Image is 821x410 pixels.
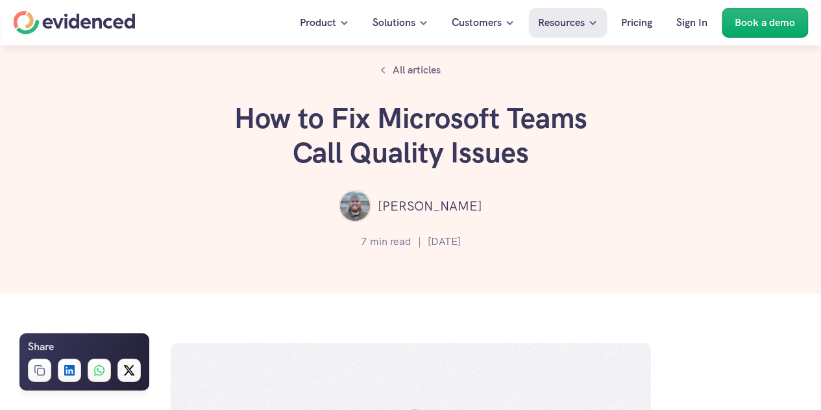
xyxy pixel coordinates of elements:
h1: How to Fix Microsoft Teams Call Quality Issues [216,101,606,170]
p: Pricing [621,14,652,31]
p: Book a demo [735,14,795,31]
p: [PERSON_NAME] [378,196,482,216]
a: All articles [373,58,448,82]
p: Customers [452,14,502,31]
a: Book a demo [722,8,808,38]
p: Solutions [373,14,415,31]
img: "" [339,190,371,222]
h6: Share [28,339,54,355]
a: Sign In [667,8,717,38]
p: Resources [538,14,585,31]
p: Sign In [676,14,707,31]
a: Pricing [611,8,662,38]
p: [DATE] [428,233,461,250]
p: Product [300,14,336,31]
a: Home [13,11,135,34]
p: 7 [361,233,367,250]
p: All articles [393,62,441,79]
p: | [418,233,421,250]
p: min read [370,233,411,250]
